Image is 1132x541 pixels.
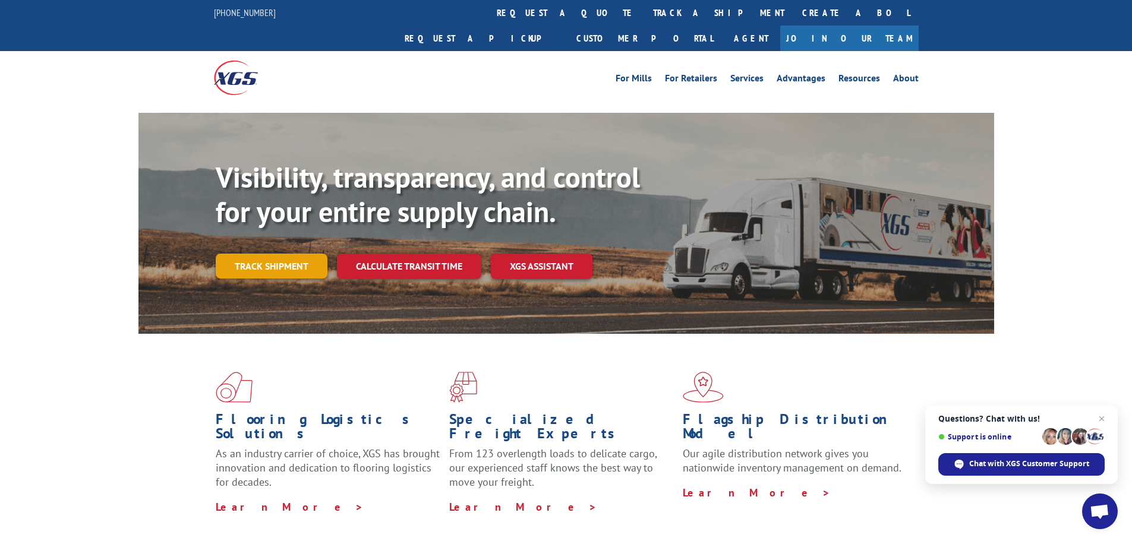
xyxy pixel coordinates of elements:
img: xgs-icon-focused-on-flooring-red [449,372,477,403]
img: xgs-icon-total-supply-chain-intelligence-red [216,372,253,403]
a: Learn More > [216,500,364,514]
span: Close chat [1095,412,1109,426]
img: xgs-icon-flagship-distribution-model-red [683,372,724,403]
a: [PHONE_NUMBER] [214,7,276,18]
span: Questions? Chat with us! [938,414,1105,423]
h1: Flooring Logistics Solutions [216,412,440,447]
span: Support is online [938,432,1038,441]
a: Learn More > [449,500,597,514]
a: Resources [838,74,880,87]
a: XGS ASSISTANT [491,254,592,279]
p: From 123 overlength loads to delicate cargo, our experienced staff knows the best way to move you... [449,447,674,499]
span: Chat with XGS Customer Support [969,458,1089,469]
h1: Flagship Distribution Model [683,412,907,447]
a: Calculate transit time [337,254,481,279]
a: Services [730,74,764,87]
a: Track shipment [216,254,327,279]
a: Agent [722,26,780,51]
span: Our agile distribution network gives you nationwide inventory management on demand. [683,447,901,474]
a: Learn More > [683,486,831,499]
a: For Retailers [665,74,717,87]
h1: Specialized Freight Experts [449,412,674,447]
div: Open chat [1082,493,1118,529]
a: Customer Portal [567,26,722,51]
a: Advantages [777,74,825,87]
div: Chat with XGS Customer Support [938,453,1105,476]
a: About [893,74,919,87]
a: Request a pickup [396,26,567,51]
span: As an industry carrier of choice, XGS has brought innovation and dedication to flooring logistics... [216,447,440,489]
a: Join Our Team [780,26,919,51]
b: Visibility, transparency, and control for your entire supply chain. [216,159,640,230]
a: For Mills [616,74,652,87]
